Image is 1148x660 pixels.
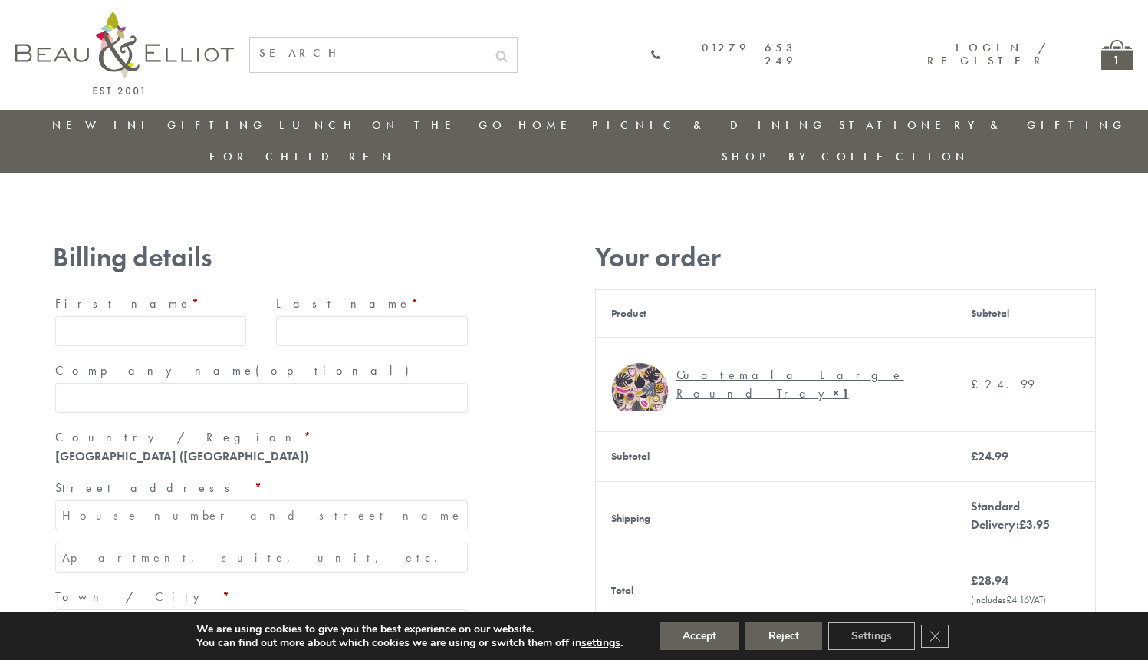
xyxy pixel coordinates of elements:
[55,292,247,316] label: First name
[660,622,739,650] button: Accept
[971,573,1008,589] bdi: 28.94
[971,448,1008,464] bdi: 24.99
[55,500,468,530] input: House number and street name
[279,117,506,133] a: Lunch On The Go
[55,358,468,383] label: Company name
[611,353,941,416] a: Guatemala Large Round Tray Guatemala Large Round Tray× 1
[209,149,396,164] a: For Children
[1019,516,1050,533] bdi: 3.95
[650,41,798,68] a: 01279 653 249
[839,117,1127,133] a: Stationery & Gifting
[971,573,978,589] span: £
[250,38,486,69] input: SEARCH
[595,431,956,481] th: Subtotal
[971,593,1046,606] small: (includes VAT)
[255,362,418,378] span: (optional)
[828,622,915,650] button: Settings
[53,242,470,273] h3: Billing details
[167,117,267,133] a: Gifting
[55,585,468,609] label: Town / City
[745,622,822,650] button: Reject
[676,366,929,403] div: Guatemala Large Round Tray
[1019,516,1026,533] span: £
[1101,40,1133,70] a: 1
[722,149,969,164] a: Shop by collection
[15,12,234,94] img: logo
[581,636,620,650] button: settings
[595,481,956,556] th: Shipping
[927,40,1048,68] a: Login / Register
[55,476,468,500] label: Street address
[55,543,468,573] input: Apartment, suite, unit, etc. (optional)
[52,117,155,133] a: New in!
[55,448,308,464] strong: [GEOGRAPHIC_DATA] ([GEOGRAPHIC_DATA])
[1006,593,1029,606] span: 4.16
[611,353,669,411] img: Guatemala Large Round Tray
[518,117,580,133] a: Home
[196,622,623,636] p: We are using cookies to give you the best experience on our website.
[595,556,956,625] th: Total
[833,385,849,401] strong: × 1
[971,376,985,392] span: £
[276,292,468,316] label: Last name
[592,117,827,133] a: Picnic & Dining
[971,498,1050,533] label: Standard Delivery:
[971,376,1035,392] bdi: 24.99
[595,289,956,337] th: Product
[956,289,1095,337] th: Subtotal
[55,425,468,450] label: Country / Region
[1006,593,1011,606] span: £
[196,636,623,650] p: You can find out more about which cookies we are using or switch them off in .
[921,625,949,648] button: Close GDPR Cookie Banner
[595,242,1096,273] h3: Your order
[971,448,978,464] span: £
